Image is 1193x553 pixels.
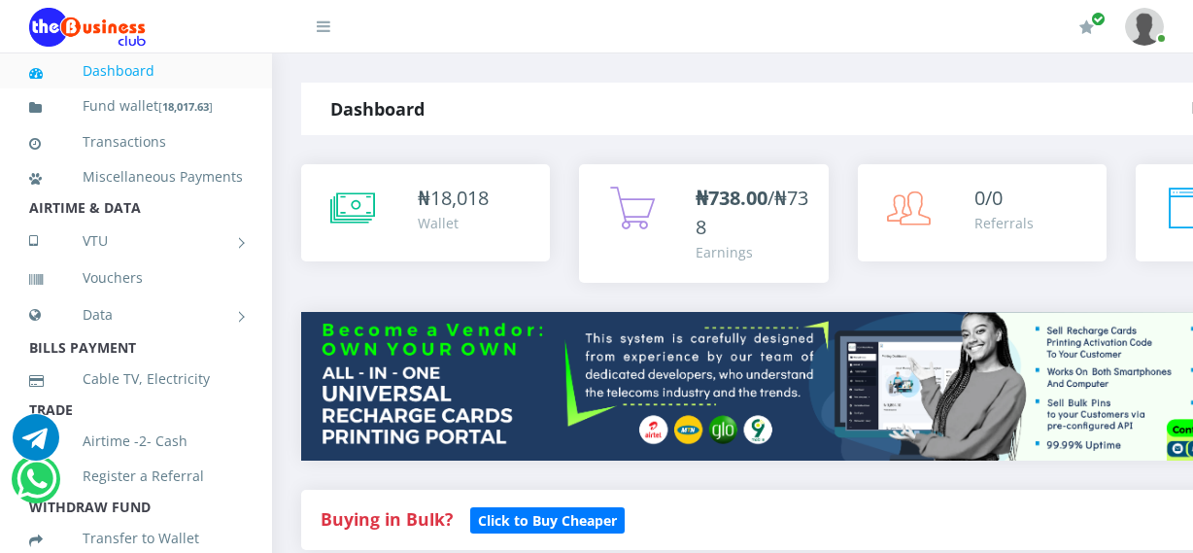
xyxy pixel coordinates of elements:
[418,213,489,233] div: Wallet
[29,120,243,164] a: Transactions
[158,99,213,114] small: [ ]
[321,507,453,531] strong: Buying in Bulk?
[330,97,425,121] strong: Dashboard
[162,99,209,114] b: 18,017.63
[1079,19,1094,35] i: Renew/Upgrade Subscription
[29,49,243,93] a: Dashboard
[29,419,243,464] a: Airtime -2- Cash
[29,84,243,129] a: Fund wallet[18,017.63]
[974,213,1034,233] div: Referrals
[579,164,828,283] a: ₦738.00/₦738 Earnings
[29,454,243,499] a: Register a Referral
[430,185,489,211] span: 18,018
[301,164,550,261] a: ₦18,018 Wallet
[29,291,243,339] a: Data
[418,184,489,213] div: ₦
[13,429,59,461] a: Chat for support
[696,242,808,262] div: Earnings
[29,256,243,300] a: Vouchers
[858,164,1107,261] a: 0/0 Referrals
[29,8,146,47] img: Logo
[696,185,808,240] span: /₦738
[17,470,56,502] a: Chat for support
[478,511,617,530] b: Click to Buy Cheaper
[1091,12,1106,26] span: Renew/Upgrade Subscription
[1125,8,1164,46] img: User
[29,155,243,199] a: Miscellaneous Payments
[29,357,243,401] a: Cable TV, Electricity
[29,217,243,265] a: VTU
[470,507,625,531] a: Click to Buy Cheaper
[696,185,767,211] b: ₦738.00
[974,185,1003,211] span: 0/0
